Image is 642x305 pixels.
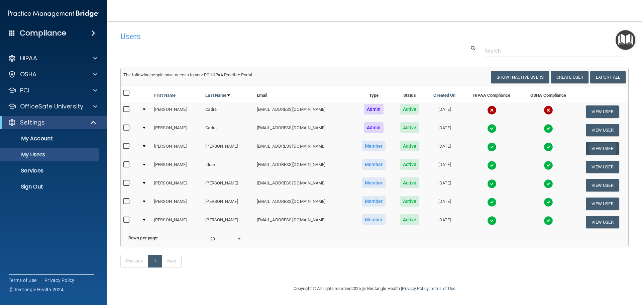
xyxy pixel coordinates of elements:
th: HIPAA Compliance [463,86,520,102]
a: Terms of Use [430,286,455,291]
button: Open Resource Center [616,30,635,50]
a: OfficeSafe University [8,102,97,110]
span: Admin [364,104,384,115]
p: Services [4,167,96,174]
td: [DATE] [426,176,463,195]
button: View User [586,124,619,136]
td: [EMAIL_ADDRESS][DOMAIN_NAME] [254,158,354,176]
p: My Account [4,135,96,142]
th: Status [393,86,426,102]
button: Create User [551,71,588,83]
td: Cadra [203,121,254,139]
img: tick.e7d51cea.svg [487,216,497,225]
td: [PERSON_NAME] [151,102,203,121]
td: [EMAIL_ADDRESS][DOMAIN_NAME] [254,121,354,139]
img: cross.ca9f0e7f.svg [544,105,553,115]
span: Member [362,196,386,207]
td: [PERSON_NAME] [203,195,254,213]
b: Rows per page: [128,235,158,240]
button: View User [586,161,619,173]
span: Admin [364,122,384,133]
img: cross.ca9f0e7f.svg [487,105,497,115]
img: tick.e7d51cea.svg [487,198,497,207]
span: Member [362,141,386,151]
td: [EMAIL_ADDRESS][DOMAIN_NAME] [254,102,354,121]
a: Export All [590,71,626,83]
a: Privacy Policy [44,277,75,284]
button: View User [586,179,619,192]
img: tick.e7d51cea.svg [487,161,497,170]
img: tick.e7d51cea.svg [487,179,497,188]
img: tick.e7d51cea.svg [544,124,553,133]
button: View User [586,198,619,210]
div: Copyright © All rights reserved 2025 @ Rectangle Health | | [252,278,497,299]
h4: Users [120,32,413,41]
td: Illum [203,158,254,176]
span: Member [362,214,386,225]
td: [PERSON_NAME] [151,176,203,195]
span: Active [400,122,419,133]
a: Terms of Use [9,277,36,284]
span: Active [400,141,419,151]
a: Created On [433,91,455,99]
button: View User [586,216,619,228]
button: View User [586,142,619,155]
span: Active [400,214,419,225]
p: Settings [20,119,45,127]
a: 1 [148,255,162,268]
a: First Name [154,91,176,99]
td: [PERSON_NAME] [151,195,203,213]
a: HIPAA [8,54,97,62]
img: tick.e7d51cea.svg [544,216,553,225]
td: Cadra [203,102,254,121]
td: [DATE] [426,121,463,139]
span: Active [400,104,419,115]
img: tick.e7d51cea.svg [544,179,553,188]
button: Show Inactive Users [491,71,549,83]
a: Settings [8,119,97,127]
td: [DATE] [426,158,463,176]
p: PCI [20,86,29,94]
button: View User [586,105,619,118]
td: [PERSON_NAME] [151,213,203,231]
td: [DATE] [426,195,463,213]
img: tick.e7d51cea.svg [487,142,497,152]
td: [PERSON_NAME] [151,121,203,139]
a: Last Name [205,91,230,99]
p: OfficeSafe University [20,102,83,110]
span: Member [362,177,386,188]
a: Privacy Policy [402,286,428,291]
span: Member [362,159,386,170]
td: [PERSON_NAME] [203,176,254,195]
td: [DATE] [426,102,463,121]
td: [PERSON_NAME] [203,213,254,231]
span: Active [400,196,419,207]
td: [EMAIL_ADDRESS][DOMAIN_NAME] [254,195,354,213]
td: [DATE] [426,213,463,231]
img: PMB logo [8,7,99,20]
th: Type [354,86,393,102]
a: OSHA [8,70,97,78]
span: The following people have access to your PCIHIPAA Practice Portal [123,72,252,77]
img: tick.e7d51cea.svg [544,198,553,207]
a: Previous [120,255,148,268]
span: Ⓒ Rectangle Health 2024 [9,286,64,293]
td: [PERSON_NAME] [203,139,254,158]
img: tick.e7d51cea.svg [544,161,553,170]
th: Email [254,86,354,102]
td: [EMAIL_ADDRESS][DOMAIN_NAME] [254,176,354,195]
td: [DATE] [426,139,463,158]
th: OSHA Compliance [520,86,576,102]
td: [EMAIL_ADDRESS][DOMAIN_NAME] [254,213,354,231]
span: Active [400,159,419,170]
td: [EMAIL_ADDRESS][DOMAIN_NAME] [254,139,354,158]
p: My Users [4,151,96,158]
img: tick.e7d51cea.svg [544,142,553,152]
td: [PERSON_NAME] [151,139,203,158]
span: Active [400,177,419,188]
h4: Compliance [20,28,66,38]
a: Next [162,255,182,268]
p: OSHA [20,70,37,78]
img: tick.e7d51cea.svg [487,124,497,133]
a: PCI [8,86,97,94]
